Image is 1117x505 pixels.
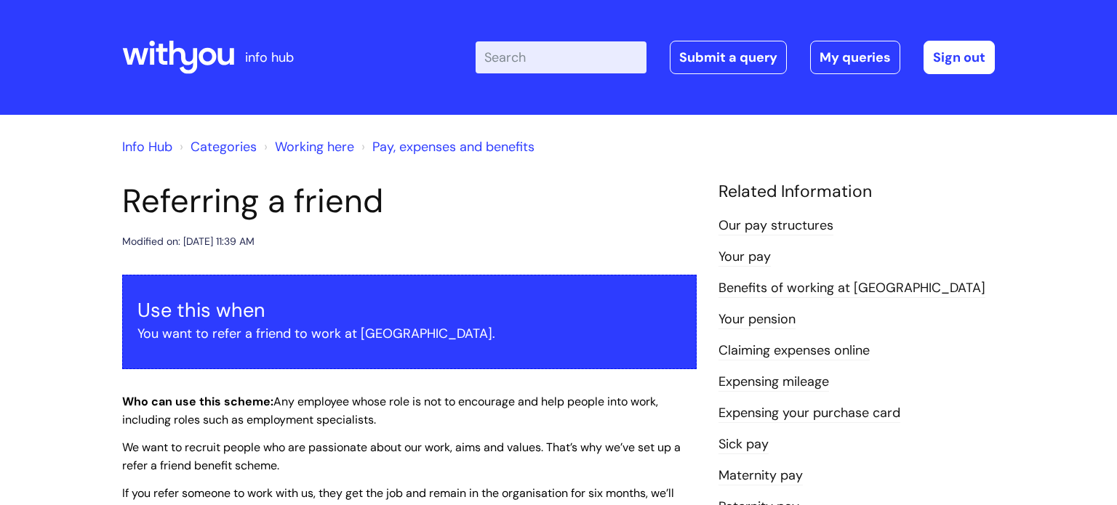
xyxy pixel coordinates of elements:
h1: Referring a friend [122,182,697,221]
li: Solution home [176,135,257,158]
a: Sick pay [718,435,769,454]
a: Benefits of working at [GEOGRAPHIC_DATA] [718,279,985,298]
li: Working here [260,135,354,158]
a: My queries [810,41,900,74]
input: Search [476,41,646,73]
p: info hub [245,46,294,69]
li: Pay, expenses and benefits [358,135,535,158]
a: Submit a query [670,41,787,74]
span: We want to recruit people who are passionate about our work, aims and values. That’s why we’ve se... [122,440,681,473]
a: Info Hub [122,138,172,155]
h3: Use this when [137,299,681,322]
strong: Who can use this scheme: [122,394,273,409]
a: Expensing your purchase card [718,404,900,423]
a: Expensing mileage [718,373,829,392]
a: Sign out [924,41,995,74]
a: Your pay [718,248,771,267]
a: Categories [191,138,257,155]
span: Any employee whose role is not to encourage and help people into work, including roles such as em... [122,394,658,427]
div: Modified on: [DATE] 11:39 AM [122,233,255,251]
a: Your pension [718,310,796,329]
a: Maternity pay [718,466,803,485]
div: | - [476,41,995,74]
a: Pay, expenses and benefits [372,138,535,155]
a: Claiming expenses online [718,342,870,360]
p: You want to refer a friend to work at [GEOGRAPHIC_DATA]. [137,322,681,345]
a: Working here [275,138,354,155]
h4: Related Information [718,182,995,202]
a: Our pay structures [718,217,833,235]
